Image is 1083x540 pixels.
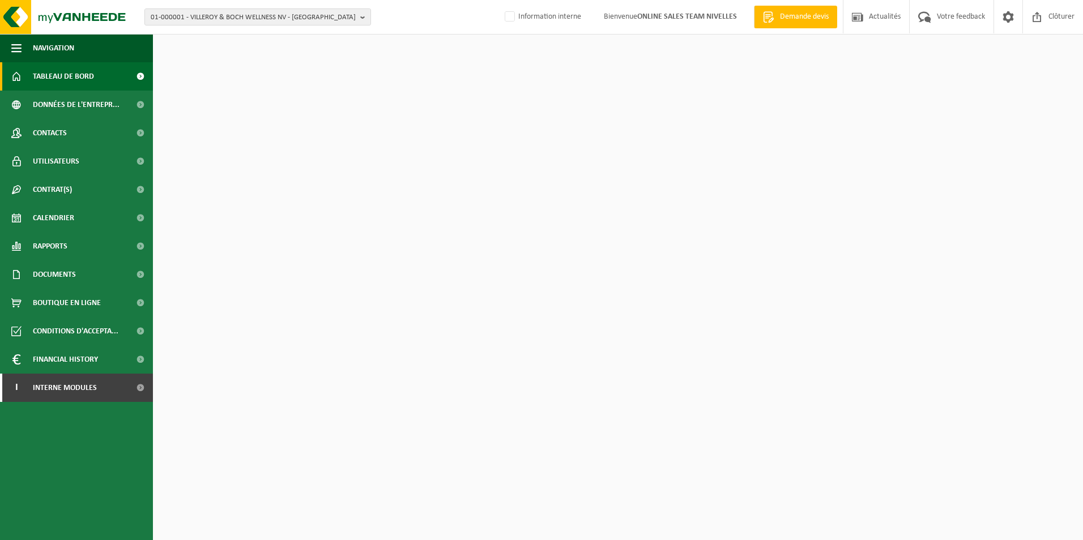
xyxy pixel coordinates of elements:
[502,8,581,25] label: Information interne
[33,91,120,119] span: Données de l'entrepr...
[33,345,98,374] span: Financial History
[33,119,67,147] span: Contacts
[33,260,76,289] span: Documents
[11,374,22,402] span: I
[33,374,97,402] span: Interne modules
[754,6,837,28] a: Demande devis
[33,62,94,91] span: Tableau de bord
[33,289,101,317] span: Boutique en ligne
[33,175,72,204] span: Contrat(s)
[144,8,371,25] button: 01-000001 - VILLEROY & BOCH WELLNESS NV - [GEOGRAPHIC_DATA]
[33,147,79,175] span: Utilisateurs
[33,34,74,62] span: Navigation
[33,204,74,232] span: Calendrier
[777,11,832,23] span: Demande devis
[33,317,118,345] span: Conditions d'accepta...
[33,232,67,260] span: Rapports
[637,12,737,21] strong: ONLINE SALES TEAM NIVELLES
[151,9,356,26] span: 01-000001 - VILLEROY & BOCH WELLNESS NV - [GEOGRAPHIC_DATA]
